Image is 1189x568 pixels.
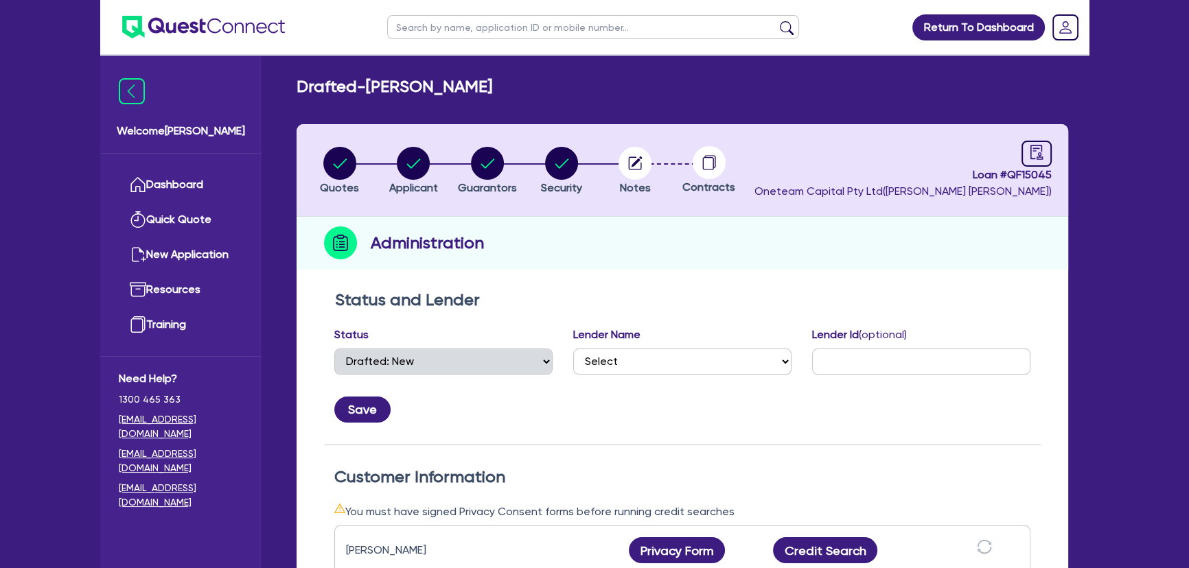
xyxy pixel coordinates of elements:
span: Guarantors [458,181,517,194]
button: Guarantors [457,146,518,197]
span: Security [541,181,582,194]
span: Contracts [682,180,735,193]
a: Resources [119,272,243,307]
h2: Customer Information [334,467,1030,487]
span: Quotes [320,181,359,194]
a: [EMAIL_ADDRESS][DOMAIN_NAME] [119,481,243,510]
button: Quotes [319,146,360,197]
span: Welcome [PERSON_NAME] [117,123,245,139]
a: Dashboard [119,167,243,202]
img: new-application [130,246,146,263]
a: [EMAIL_ADDRESS][DOMAIN_NAME] [119,412,243,441]
span: warning [334,503,345,514]
button: Credit Search [773,537,877,563]
button: sync [973,539,996,563]
span: audit [1029,145,1044,160]
img: resources [130,281,146,298]
span: Oneteam Capital Pty Ltd ( [PERSON_NAME] [PERSON_NAME] ) [754,185,1052,198]
span: sync [977,539,992,554]
label: Status [334,327,369,343]
label: Lender Id [812,327,907,343]
img: quick-quote [130,211,146,228]
span: Need Help? [119,370,243,387]
a: New Application [119,237,243,272]
img: training [130,316,146,333]
label: Lender Name [573,327,640,343]
a: Quick Quote [119,202,243,237]
button: Notes [618,146,652,197]
h2: Administration [371,230,484,255]
a: [EMAIL_ADDRESS][DOMAIN_NAME] [119,447,243,475]
button: Applicant [389,146,439,197]
span: Loan # QF15045 [754,167,1052,183]
input: Search by name, application ID or mobile number... [387,15,799,39]
span: Notes [620,181,651,194]
div: You must have signed Privacy Consent forms before running credit searches [334,503,1030,520]
a: Training [119,307,243,342]
span: 1300 465 363 [119,392,243,407]
button: Privacy Form [629,537,725,563]
h2: Status and Lender [335,290,1030,310]
a: Dropdown toggle [1048,10,1083,45]
span: Applicant [389,181,438,194]
img: step-icon [324,226,357,259]
span: (optional) [859,328,907,341]
img: quest-connect-logo-blue [122,16,285,38]
a: Return To Dashboard [912,14,1045,40]
a: audit [1021,141,1052,167]
img: icon-menu-close [119,78,145,104]
div: [PERSON_NAME] [346,542,518,558]
button: Security [540,146,583,197]
button: Save [334,397,391,423]
h2: Drafted - [PERSON_NAME] [297,77,492,97]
